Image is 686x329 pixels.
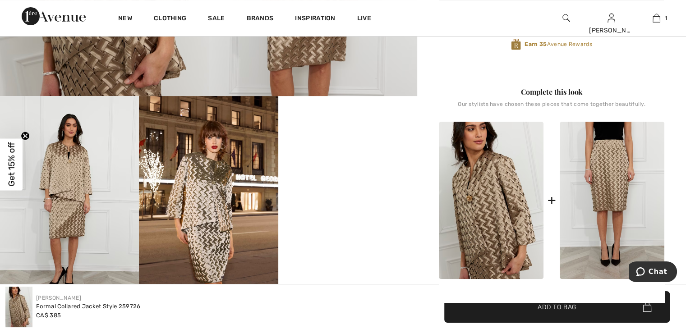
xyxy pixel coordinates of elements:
div: Our stylists have chosen these pieces that come together beautifully. [439,101,664,114]
span: Inspiration [295,14,335,24]
iframe: Opens a widget where you can chat to one of our agents [629,261,677,284]
span: 1 [665,14,667,22]
span: Avenue Rewards [525,40,592,48]
div: + [547,190,556,210]
img: My Bag [653,13,660,23]
img: Formal Collared Jacket Style 259726 [5,287,32,327]
span: Add to Bag [538,302,576,311]
a: Sign In [608,14,615,22]
span: CA$ 385 [36,312,61,319]
a: Sale [208,14,225,24]
img: Elegant High-Waist Pencil Skirt Style 259725 [560,122,664,279]
a: Brands [247,14,274,24]
div: Formal Collared Jacket Style 259726 [36,302,141,311]
a: Live [357,14,371,23]
img: Bag.svg [643,302,651,312]
strong: Earn 35 [525,41,547,47]
div: [PERSON_NAME] [589,26,633,35]
a: Clothing [154,14,186,24]
button: Add to Bag [444,291,670,323]
img: Formal Collared Jacket Style 259726 [439,122,543,279]
img: search the website [562,13,570,23]
span: Get 15% off [6,142,17,187]
img: Formal Collared Jacket Style 259726. 4 [139,96,278,304]
img: Avenue Rewards [511,38,521,50]
a: New [118,14,132,24]
img: My Info [608,13,615,23]
img: 1ère Avenue [22,7,86,25]
a: [PERSON_NAME] [36,295,81,301]
div: Complete this look [439,87,664,97]
a: 1 [634,13,678,23]
button: Close teaser [21,132,30,141]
